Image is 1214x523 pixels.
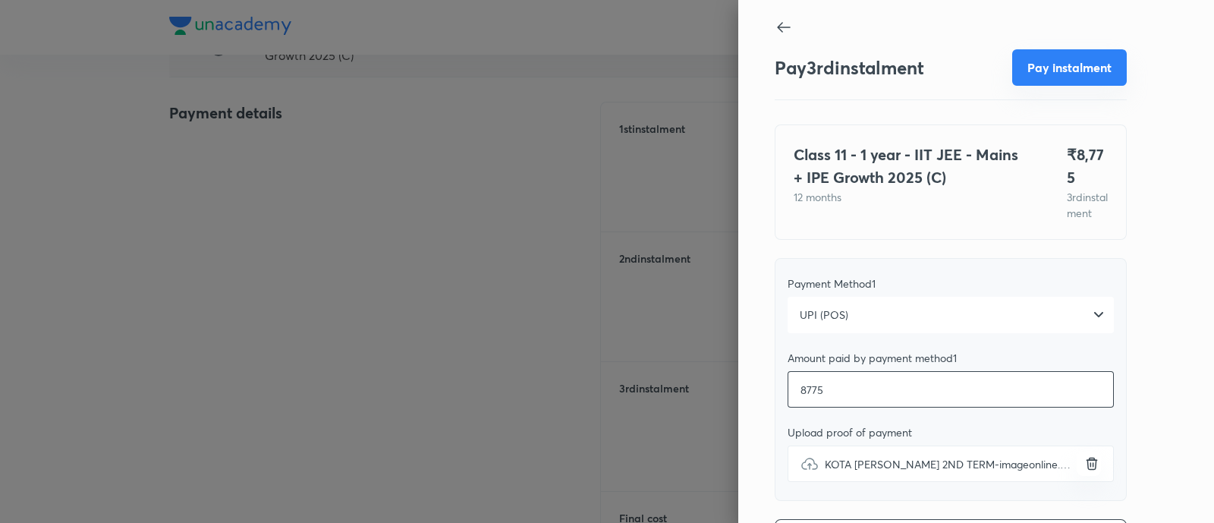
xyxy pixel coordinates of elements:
[788,277,1114,291] div: Payment Method 1
[794,143,1030,189] h4: Class 11 - 1 year - IIT JEE - Mains + IPE Growth 2025 (C)
[775,57,924,79] h3: Pay 3 rd instalment
[800,307,848,323] span: UPI (POS)
[788,351,1114,365] div: Amount paid by payment method 1
[825,456,1074,472] span: KOTA [PERSON_NAME] 2ND TERM-imageonline.co-merged.jpeg
[800,455,819,473] img: upload
[1067,143,1108,189] h4: ₹ 8,775
[1077,452,1101,476] button: uploadKOTA [PERSON_NAME] 2ND TERM-imageonline.co-merged.jpeg
[788,426,1114,440] div: Upload proof of payment
[1067,189,1108,221] p: 3 rd instalment
[794,189,1030,205] p: 12 months
[788,371,1114,408] input: Add amount
[1012,49,1127,86] button: Pay instalment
